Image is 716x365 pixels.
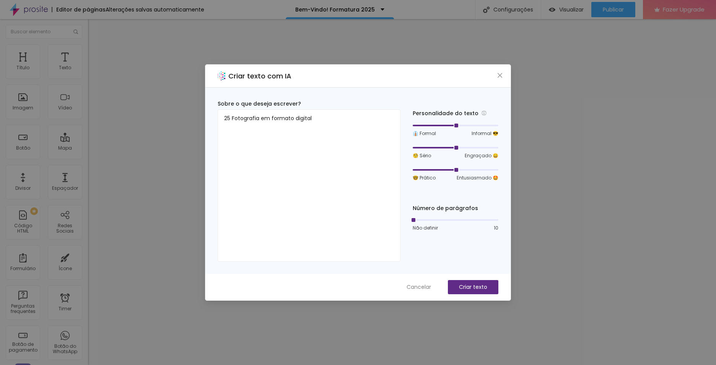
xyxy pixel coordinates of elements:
div: Personalidade do texto [413,109,498,118]
span: 🧐 Sério [413,152,431,159]
span: 10 [494,225,498,231]
p: Criar texto [459,283,487,291]
div: Número de parágrafos [413,204,498,212]
div: Sobre o que deseja escrever? [218,100,400,108]
span: 🤓 Prático [413,174,436,181]
span: Não definir [413,225,438,231]
button: Cancelar [399,280,439,294]
span: Cancelar [407,283,431,291]
span: Entusiasmado 🤩 [457,174,498,181]
textarea: 25 Fotografia em formato digital [218,109,400,262]
span: Informal 😎 [472,130,498,137]
span: Engraçado 😄 [465,152,498,159]
h2: Criar texto com IA [228,71,291,81]
span: 👔 Formal [413,130,436,137]
span: close [497,72,503,78]
button: Criar texto [448,280,498,294]
button: Close [496,72,504,80]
